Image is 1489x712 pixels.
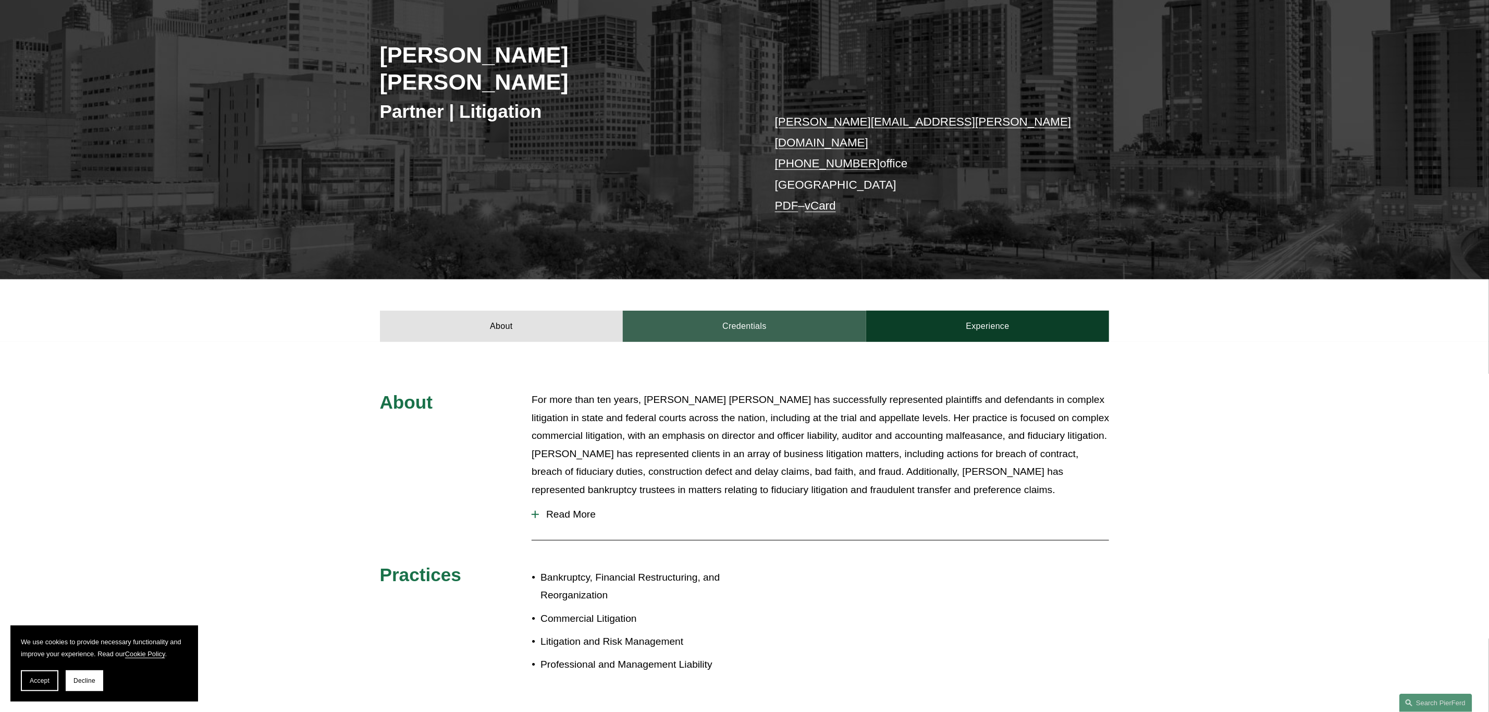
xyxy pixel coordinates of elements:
[775,112,1079,217] p: office [GEOGRAPHIC_DATA] –
[623,311,866,342] a: Credentials
[532,501,1109,528] button: Read More
[540,569,744,605] p: Bankruptcy, Financial Restructuring, and Reorganization
[540,656,744,674] p: Professional and Management Liability
[125,650,165,658] a: Cookie Policy
[380,100,745,123] h3: Partner | Litigation
[775,199,798,212] a: PDF
[540,610,744,628] p: Commercial Litigation
[866,311,1110,342] a: Experience
[775,157,880,170] a: [PHONE_NUMBER]
[805,199,836,212] a: vCard
[380,392,433,412] span: About
[21,636,188,660] p: We use cookies to provide necessary functionality and improve your experience. Read our .
[775,115,1072,149] a: [PERSON_NAME][EMAIL_ADDRESS][PERSON_NAME][DOMAIN_NAME]
[66,670,103,691] button: Decline
[380,564,462,585] span: Practices
[73,677,95,684] span: Decline
[21,670,58,691] button: Accept
[380,311,623,342] a: About
[539,509,1109,520] span: Read More
[532,391,1109,499] p: For more than ten years, [PERSON_NAME] [PERSON_NAME] has successfully represented plaintiffs and ...
[540,633,744,651] p: Litigation and Risk Management
[380,41,745,96] h2: [PERSON_NAME] [PERSON_NAME]
[1399,694,1472,712] a: Search this site
[30,677,50,684] span: Accept
[10,625,198,702] section: Cookie banner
